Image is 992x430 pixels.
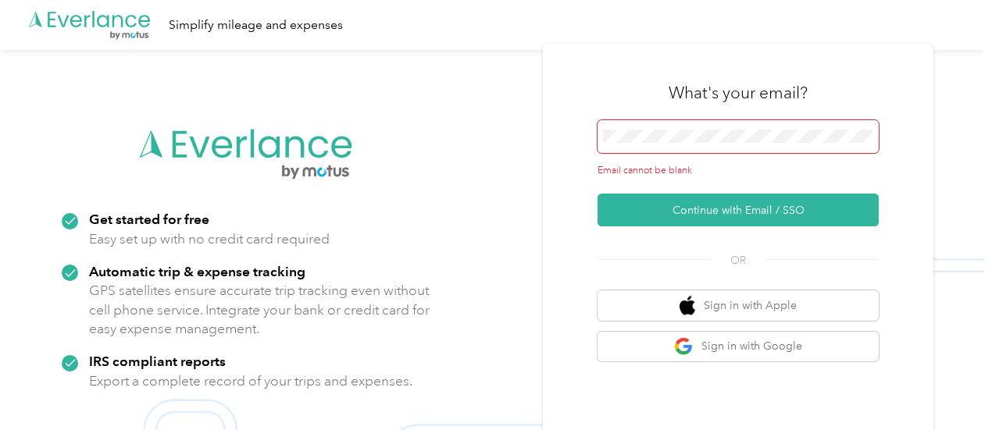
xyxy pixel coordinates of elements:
[598,194,879,226] button: Continue with Email / SSO
[680,296,695,315] img: apple logo
[89,371,412,391] p: Export a complete record of your trips and expenses.
[89,211,209,227] strong: Get started for free
[89,263,305,279] strong: Automatic trip & expense tracking
[598,290,879,321] button: apple logoSign in with Apple
[89,353,226,369] strong: IRS compliant reports
[598,332,879,362] button: google logoSign in with Google
[598,164,879,178] div: Email cannot be blank
[169,16,343,35] div: Simplify mileage and expenses
[89,281,430,339] p: GPS satellites ensure accurate trip tracking even without cell phone service. Integrate your bank...
[674,337,694,357] img: google logo
[89,229,330,249] p: Easy set up with no credit card required
[711,252,765,268] span: OR
[669,82,808,104] h3: What's your email?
